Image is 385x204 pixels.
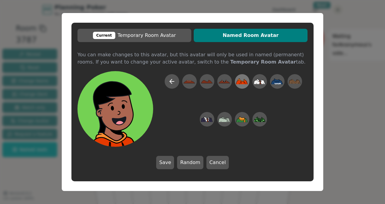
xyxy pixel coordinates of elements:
[77,29,191,42] button: CurrentTemporary Room Avatar
[77,51,308,56] div: You can make changes to this avatar, but this avatar will only be used in named (permanent) rooms...
[197,32,304,39] span: Named Room Avatar
[230,59,296,65] b: Temporary Room Avatar
[194,29,308,42] button: Named Room Avatar
[81,32,188,39] span: Temporary Room Avatar
[156,156,174,169] button: Save
[177,156,203,169] button: Random
[93,32,115,39] div: Current
[206,156,229,169] button: Cancel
